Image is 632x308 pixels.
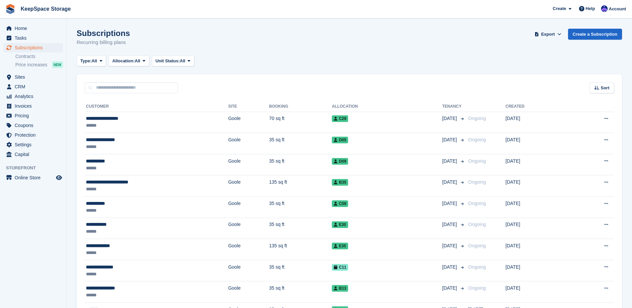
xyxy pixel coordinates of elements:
[505,112,568,133] td: [DATE]
[442,242,458,249] span: [DATE]
[15,130,55,140] span: Protection
[228,218,269,239] td: Goole
[228,260,269,281] td: Goole
[15,101,55,111] span: Invoices
[3,33,63,43] a: menu
[77,39,130,46] p: Recurring billing plans
[442,285,458,292] span: [DATE]
[468,158,486,164] span: Ongoing
[269,175,332,197] td: 135 sq ft
[3,43,63,52] a: menu
[3,24,63,33] a: menu
[3,150,63,159] a: menu
[112,58,135,64] span: Allocation:
[586,5,595,12] span: Help
[152,56,194,67] button: Unit Status: All
[77,56,106,67] button: Type: All
[3,111,63,120] a: menu
[15,92,55,101] span: Analytics
[442,179,458,186] span: [DATE]
[109,56,149,67] button: Allocation: All
[332,158,348,165] span: D09
[505,218,568,239] td: [DATE]
[77,29,130,38] h1: Subscriptions
[332,243,348,249] span: E35
[468,116,486,121] span: Ongoing
[442,264,458,271] span: [DATE]
[15,33,55,43] span: Tasks
[332,221,348,228] span: E30
[468,201,486,206] span: Ongoing
[468,137,486,142] span: Ongoing
[15,150,55,159] span: Capital
[468,264,486,270] span: Ongoing
[3,82,63,91] a: menu
[468,222,486,227] span: Ongoing
[85,101,228,112] th: Customer
[15,111,55,120] span: Pricing
[52,61,63,68] div: NEW
[15,82,55,91] span: CRM
[3,173,63,182] a: menu
[269,154,332,175] td: 35 sq ft
[3,72,63,82] a: menu
[55,174,63,182] a: Preview store
[505,281,568,303] td: [DATE]
[6,165,66,171] span: Storefront
[15,43,55,52] span: Subscriptions
[269,239,332,260] td: 135 sq ft
[269,197,332,218] td: 35 sq ft
[601,85,609,91] span: Sort
[601,5,608,12] img: Chloe Clark
[442,136,458,143] span: [DATE]
[442,101,465,112] th: Tenancy
[505,154,568,175] td: [DATE]
[609,6,626,12] span: Account
[228,239,269,260] td: Goole
[15,61,63,68] a: Price increases NEW
[468,179,486,185] span: Ongoing
[269,281,332,303] td: 35 sq ft
[468,285,486,291] span: Ongoing
[332,137,348,143] span: D05
[3,130,63,140] a: menu
[442,200,458,207] span: [DATE]
[228,101,269,112] th: Site
[269,218,332,239] td: 35 sq ft
[15,121,55,130] span: Coupons
[442,221,458,228] span: [DATE]
[15,140,55,149] span: Settings
[228,197,269,218] td: Goole
[505,260,568,281] td: [DATE]
[15,24,55,33] span: Home
[332,115,348,122] span: C29
[15,62,47,68] span: Price increases
[3,101,63,111] a: menu
[15,173,55,182] span: Online Store
[269,101,332,112] th: Booking
[553,5,566,12] span: Create
[92,58,97,64] span: All
[15,72,55,82] span: Sites
[228,281,269,303] td: Goole
[505,175,568,197] td: [DATE]
[156,58,180,64] span: Unit Status:
[332,200,348,207] span: C09
[332,179,348,186] span: B35
[5,4,15,14] img: stora-icon-8386f47178a22dfd0bd8f6a31ec36ba5ce8667c1dd55bd0f319d3a0aa187defe.svg
[135,58,140,64] span: All
[442,158,458,165] span: [DATE]
[180,58,186,64] span: All
[505,101,568,112] th: Created
[80,58,92,64] span: Type:
[228,112,269,133] td: Goole
[269,133,332,154] td: 35 sq ft
[228,154,269,175] td: Goole
[15,53,63,60] a: Contracts
[505,133,568,154] td: [DATE]
[541,31,555,38] span: Export
[332,285,348,292] span: B13
[332,264,348,271] span: C11
[533,29,563,40] button: Export
[332,101,442,112] th: Allocation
